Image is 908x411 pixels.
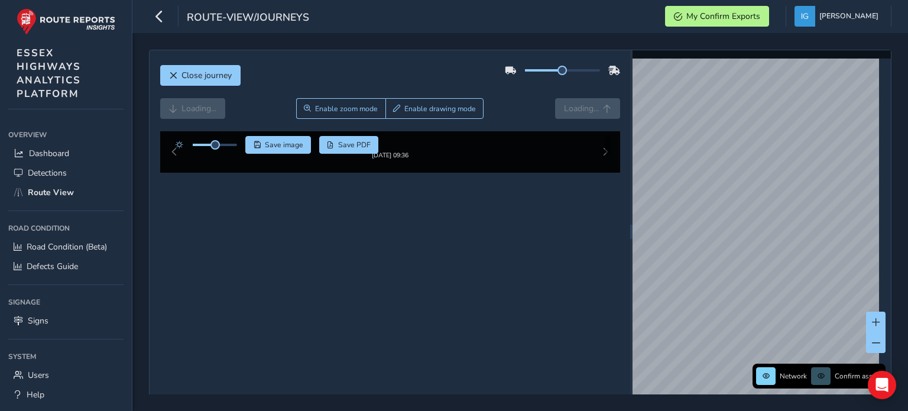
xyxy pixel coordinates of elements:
[27,389,44,400] span: Help
[372,151,408,160] div: [DATE] 09:36
[8,219,124,237] div: Road Condition
[686,11,760,22] span: My Confirm Exports
[315,104,378,114] span: Enable zoom mode
[8,257,124,276] a: Defects Guide
[245,136,311,154] button: Save
[8,163,124,183] a: Detections
[296,98,385,119] button: Zoom
[27,241,107,253] span: Road Condition (Beta)
[835,371,882,381] span: Confirm assets
[794,6,815,27] img: diamond-layout
[8,126,124,144] div: Overview
[28,187,74,198] span: Route View
[17,46,81,101] span: ESSEX HIGHWAYS ANALYTICS PLATFORM
[28,315,48,326] span: Signs
[665,6,769,27] button: My Confirm Exports
[868,371,896,399] div: Open Intercom Messenger
[29,148,69,159] span: Dashboard
[8,144,124,163] a: Dashboard
[28,167,67,179] span: Detections
[404,104,476,114] span: Enable drawing mode
[385,98,484,119] button: Draw
[8,237,124,257] a: Road Condition (Beta)
[794,6,883,27] button: [PERSON_NAME]
[8,385,124,404] a: Help
[319,136,379,154] button: PDF
[819,6,878,27] span: [PERSON_NAME]
[265,140,303,150] span: Save image
[8,348,124,365] div: System
[8,365,124,385] a: Users
[27,261,78,272] span: Defects Guide
[181,70,232,81] span: Close journey
[8,183,124,202] a: Route View
[28,370,49,381] span: Users
[8,293,124,311] div: Signage
[160,65,241,86] button: Close journey
[17,8,115,35] img: rr logo
[8,311,124,331] a: Signs
[187,10,309,27] span: route-view/journeys
[338,140,371,150] span: Save PDF
[780,371,807,381] span: Network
